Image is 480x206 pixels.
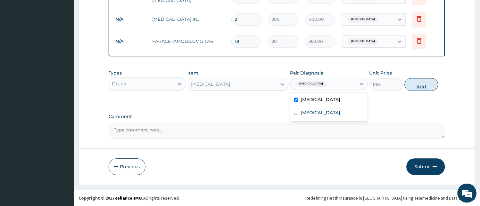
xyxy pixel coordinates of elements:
[188,70,199,76] label: Item
[109,114,445,119] label: Comment
[301,109,341,116] label: [MEDICAL_DATA]
[191,81,230,87] div: [MEDICAL_DATA]
[296,81,327,87] span: [MEDICAL_DATA]
[306,195,475,201] div: Redefining Heath Insurance in [GEOGRAPHIC_DATA] using Telemedicine and Data Science!
[149,35,228,48] td: PARACETAMOL500MG TAB
[114,195,142,201] a: RelianceHMO
[79,195,143,201] strong: Copyright © 2017 .
[290,70,323,76] label: Pair Diagnosis
[105,3,120,19] div: Minimize live chat window
[112,13,149,25] td: N/A
[109,158,145,175] button: Previous
[112,81,126,87] div: Drugs
[149,13,228,26] td: [MEDICAL_DATA] INJ
[405,78,438,91] button: Add
[109,70,122,76] label: Types
[12,32,26,48] img: d_794563401_company_1708531726252_794563401
[301,96,341,103] label: [MEDICAL_DATA]
[369,70,393,76] label: Unit Price
[407,158,445,175] button: Submit
[33,36,108,44] div: Chat with us now
[37,62,88,127] span: We're online!
[74,190,480,206] footer: All rights reserved.
[348,16,378,22] span: [MEDICAL_DATA]
[348,38,378,44] span: [MEDICAL_DATA]
[3,138,122,160] textarea: Type your message and hit 'Enter'
[112,36,149,47] td: N/A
